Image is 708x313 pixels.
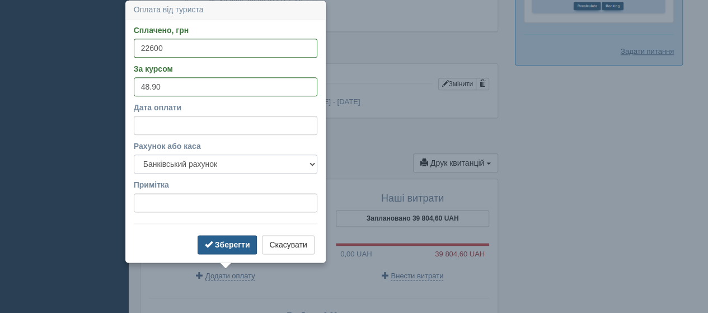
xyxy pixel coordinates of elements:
[205,272,255,281] span: Додати оплату
[134,25,317,36] label: Сплачено, грн
[262,235,314,254] button: Скасувати
[336,210,489,227] button: Заплановано 39 804,60 UAH
[134,102,317,113] label: Дата оплати
[134,63,317,74] label: За курсом
[391,272,443,281] span: Внести витрати
[196,272,255,280] a: Додати оплату
[413,153,498,172] button: Друк квитанцій
[126,1,325,19] h3: Оплата від туриста
[621,46,674,57] a: Задати питання
[336,250,372,258] span: 0,00 UAH
[382,272,444,280] a: Внести витрати
[198,235,257,254] button: Зберегти
[435,249,489,259] span: 39 804,60 UAH
[430,158,484,167] span: Друк квитанцій
[178,95,489,109] td: Европа: ІНГО [GEOGRAPHIC_DATA] [DATE] - [DATE]
[438,78,476,90] button: Змінити
[134,141,317,152] label: Рахунок або каса
[134,179,317,190] label: Примітка
[215,240,250,249] b: Зберегти
[336,193,489,204] h4: Наші витрати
